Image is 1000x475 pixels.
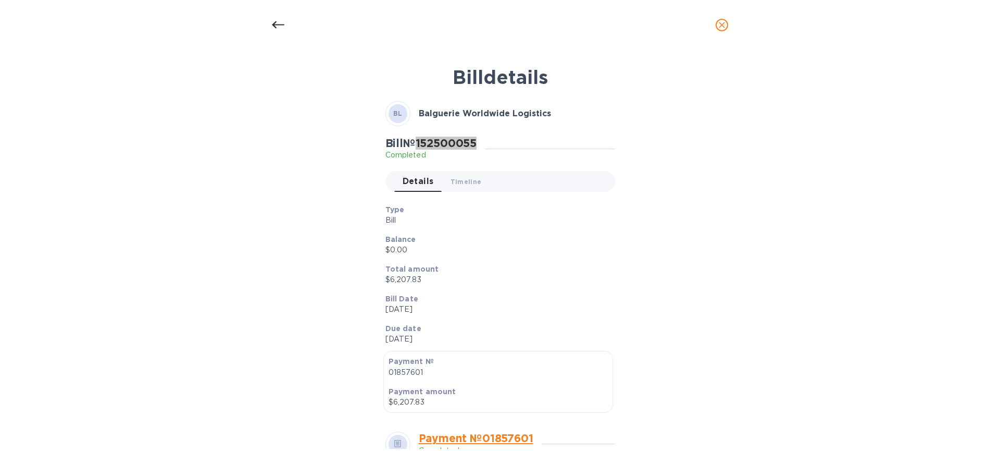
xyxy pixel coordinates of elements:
[385,304,607,315] p: [DATE]
[385,235,416,243] b: Balance
[385,295,418,303] b: Bill Date
[419,445,533,456] p: Completed
[385,137,477,150] h2: Bill № 152500055
[709,13,734,38] button: close
[385,265,439,273] b: Total amount
[393,109,403,117] b: BL
[385,245,607,255] p: $0.00
[385,274,607,285] p: $6,207.83
[385,215,607,226] p: Bill
[451,176,482,187] span: Timeline
[389,367,608,378] p: 01857601
[419,108,551,118] b: Balguerie Worldwide Logistics
[385,324,421,333] b: Due date
[453,66,548,89] b: Bill details
[389,387,456,396] b: Payment amount
[385,205,405,214] b: Type
[389,357,434,366] b: Payment №
[385,334,607,345] p: [DATE]
[419,432,533,445] a: Payment № 01857601
[389,397,608,408] p: $6,207.83
[403,174,434,189] span: Details
[385,150,477,161] p: Completed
